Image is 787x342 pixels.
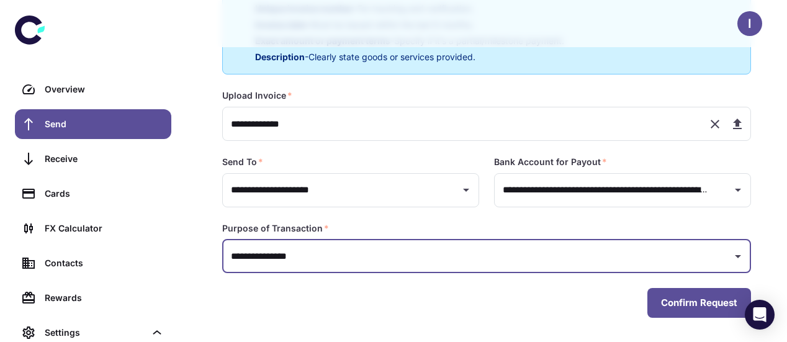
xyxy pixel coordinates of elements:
button: Open [457,181,475,199]
a: Contacts [15,248,171,278]
a: Rewards [15,283,171,313]
div: Open Intercom Messenger [745,300,775,330]
div: FX Calculator [45,222,164,235]
a: Overview [15,74,171,104]
div: Cards [45,187,164,200]
div: Rewards [45,291,164,305]
a: Cards [15,179,171,209]
button: Open [729,181,747,199]
div: Contacts [45,256,164,270]
label: Bank Account for Payout [494,156,607,168]
label: Purpose of Transaction [222,222,329,235]
label: Send To [222,156,263,168]
a: FX Calculator [15,214,171,243]
span: Description [255,52,305,62]
div: Overview [45,83,164,96]
a: Send [15,109,171,139]
button: Confirm Request [647,288,751,318]
p: - Clearly state goods or services provided. [255,50,682,64]
div: Settings [45,326,145,340]
div: Receive [45,152,164,166]
a: Receive [15,144,171,174]
button: Open [729,248,747,265]
label: Upload Invoice [222,89,292,102]
button: I [737,11,762,36]
div: Send [45,117,164,131]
